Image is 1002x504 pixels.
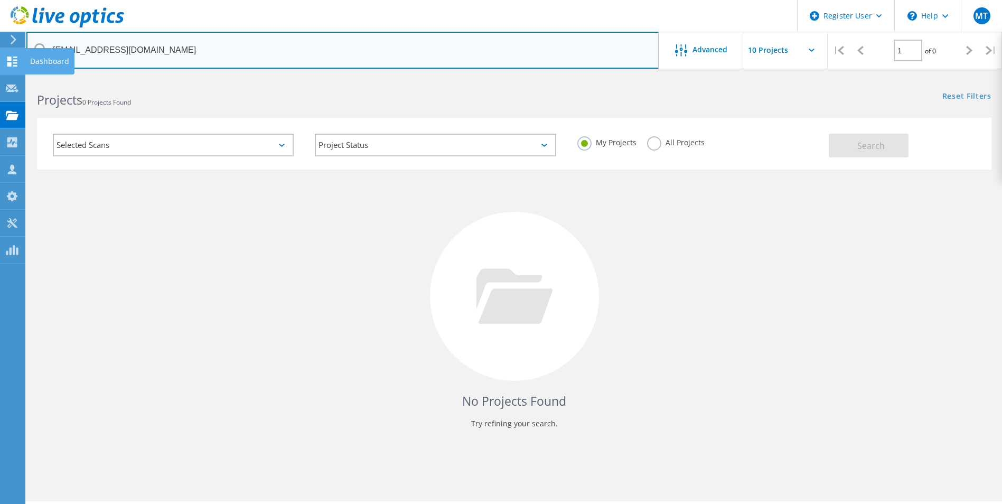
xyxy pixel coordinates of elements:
[82,98,131,107] span: 0 Projects Found
[828,32,849,69] div: |
[647,136,705,146] label: All Projects
[48,415,981,432] p: Try refining your search.
[692,46,727,53] span: Advanced
[11,22,124,30] a: Live Optics Dashboard
[942,92,991,101] a: Reset Filters
[53,134,294,156] div: Selected Scans
[857,140,885,152] span: Search
[829,134,909,157] button: Search
[577,136,636,146] label: My Projects
[37,91,82,108] b: Projects
[315,134,556,156] div: Project Status
[48,393,981,410] h4: No Projects Found
[26,32,659,69] input: Search projects by name, owner, ID, company, etc
[980,32,1002,69] div: |
[925,46,936,55] span: of 0
[975,12,988,20] span: MT
[907,11,917,21] svg: \n
[30,58,69,65] div: Dashboard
